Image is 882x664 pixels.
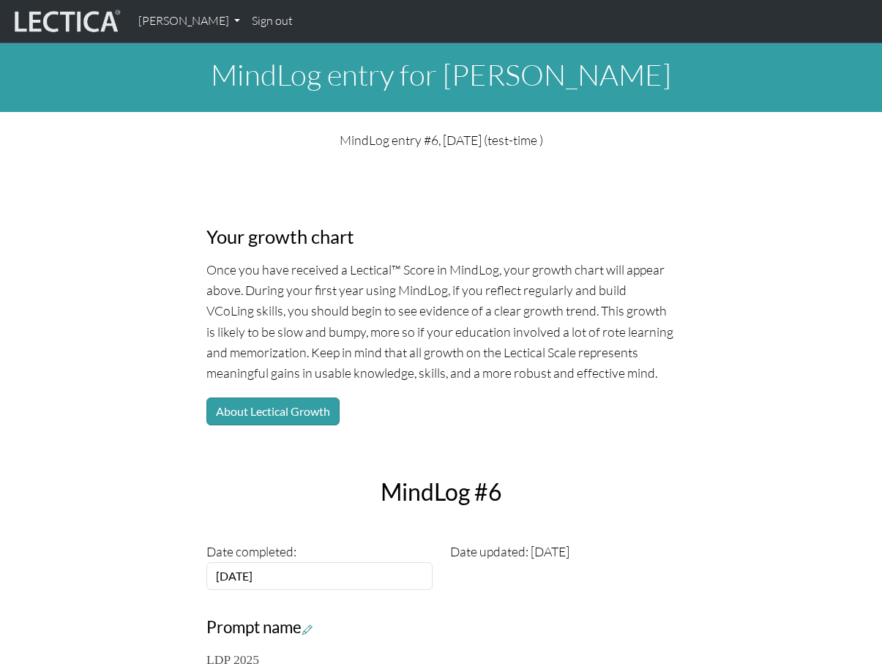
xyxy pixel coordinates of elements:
[132,6,246,37] a: [PERSON_NAME]
[206,618,676,638] h3: Prompt name
[206,541,296,562] label: Date completed:
[441,541,685,589] div: Date updated: [DATE]
[206,259,676,383] p: Once you have received a Lectical™ Score in MindLog, your growth chart will appear above. During ...
[206,398,340,425] button: About Lectical Growth
[198,478,684,506] h2: MindLog #6
[206,130,676,150] p: MindLog entry #6, [DATE] (test-time )
[11,7,121,35] img: lecticalive
[206,225,676,248] h3: Your growth chart
[246,6,299,37] a: Sign out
